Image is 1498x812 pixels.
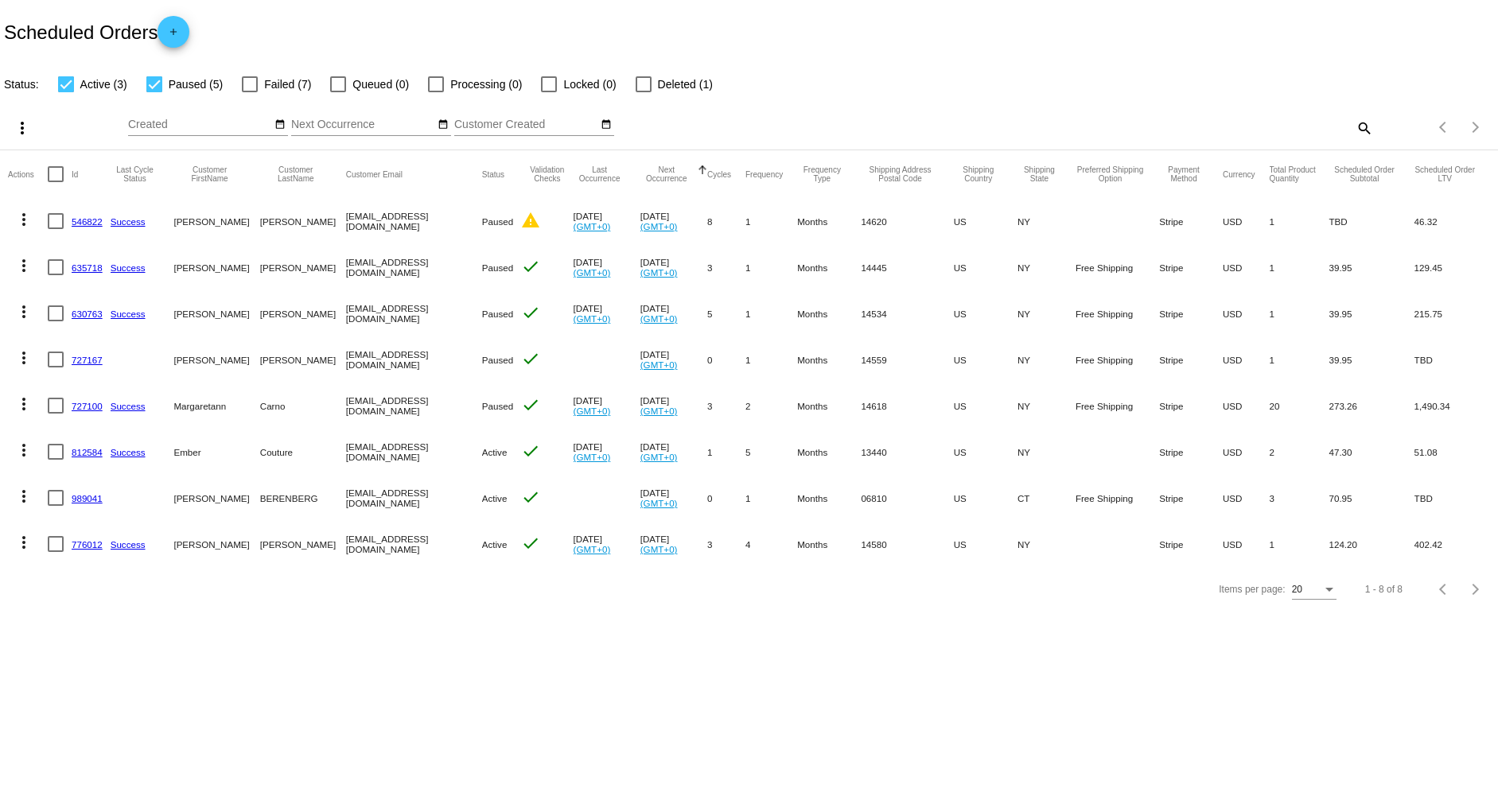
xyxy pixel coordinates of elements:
[640,267,678,278] a: (GMT+0)
[797,244,861,290] mat-cell: Months
[482,216,513,227] span: Paused
[13,118,32,138] mat-icon: more_vert
[260,198,346,244] mat-cell: [PERSON_NAME]
[707,198,745,244] mat-cell: 8
[1223,475,1270,521] mat-cell: USD
[1292,584,1302,595] span: 20
[797,475,861,521] mat-cell: Months
[1270,429,1329,475] mat-cell: 2
[72,262,103,273] a: 635718
[164,26,183,45] mat-icon: add
[14,533,33,552] mat-icon: more_vert
[574,406,611,416] a: (GMT+0)
[1017,290,1076,336] mat-cell: NY
[1076,244,1159,290] mat-cell: Free Shipping
[954,521,1017,567] mat-cell: US
[4,78,39,91] span: Status:
[640,198,707,244] mat-cell: [DATE]
[1329,290,1414,336] mat-cell: 39.95
[482,401,513,411] span: Paused
[521,534,540,553] mat-icon: check
[1414,429,1490,475] mat-cell: 51.08
[574,290,640,336] mat-cell: [DATE]
[169,75,223,94] span: Paused (5)
[1354,115,1373,140] mat-icon: search
[1017,429,1076,475] mat-cell: NY
[346,244,482,290] mat-cell: [EMAIL_ADDRESS][DOMAIN_NAME]
[1428,573,1460,605] button: Previous page
[352,75,409,94] span: Queued (0)
[260,165,332,183] button: Change sorting for CustomerLastName
[640,475,707,521] mat-cell: [DATE]
[1223,198,1270,244] mat-cell: USD
[640,521,707,567] mat-cell: [DATE]
[1365,584,1403,595] div: 1 - 8 of 8
[954,198,1017,244] mat-cell: US
[745,290,797,336] mat-cell: 1
[797,383,861,429] mat-cell: Months
[574,313,611,324] a: (GMT+0)
[111,401,146,411] a: Success
[954,165,1003,183] button: Change sorting for ShippingCountry
[640,313,678,324] a: (GMT+0)
[260,244,346,290] mat-cell: [PERSON_NAME]
[1414,475,1490,521] mat-cell: TBD
[707,521,745,567] mat-cell: 3
[346,290,482,336] mat-cell: [EMAIL_ADDRESS][DOMAIN_NAME]
[574,383,640,429] mat-cell: [DATE]
[1329,429,1414,475] mat-cell: 47.30
[1270,198,1329,244] mat-cell: 1
[482,447,508,457] span: Active
[1270,521,1329,567] mat-cell: 1
[745,475,797,521] mat-cell: 1
[14,210,33,229] mat-icon: more_vert
[264,75,311,94] span: Failed (7)
[173,336,259,383] mat-cell: [PERSON_NAME]
[173,383,259,429] mat-cell: Margaretann
[1219,584,1285,595] div: Items per page:
[260,429,346,475] mat-cell: Couture
[1076,336,1159,383] mat-cell: Free Shipping
[111,216,146,227] a: Success
[954,429,1017,475] mat-cell: US
[1270,475,1329,521] mat-cell: 3
[4,16,189,48] h2: Scheduled Orders
[14,348,33,367] mat-icon: more_vert
[72,216,103,227] a: 546822
[111,165,160,183] button: Change sorting for LastProcessingCycleId
[274,118,286,131] mat-icon: date_range
[861,290,953,336] mat-cell: 14534
[1017,336,1076,383] mat-cell: NY
[173,290,259,336] mat-cell: [PERSON_NAME]
[72,309,103,319] a: 630763
[1414,290,1490,336] mat-cell: 215.75
[1329,475,1414,521] mat-cell: 70.95
[745,336,797,383] mat-cell: 1
[80,75,127,94] span: Active (3)
[640,406,678,416] a: (GMT+0)
[521,441,540,460] mat-icon: check
[1223,429,1270,475] mat-cell: USD
[574,521,640,567] mat-cell: [DATE]
[173,475,259,521] mat-cell: [PERSON_NAME]
[797,336,861,383] mat-cell: Months
[521,303,540,322] mat-icon: check
[1270,336,1329,383] mat-cell: 1
[640,165,693,183] button: Change sorting for NextOccurrenceUtc
[1414,198,1490,244] mat-cell: 46.32
[72,355,103,365] a: 727167
[574,452,611,462] a: (GMT+0)
[745,169,783,179] button: Change sorting for Frequency
[861,244,953,290] mat-cell: 14445
[574,244,640,290] mat-cell: [DATE]
[640,383,707,429] mat-cell: [DATE]
[346,383,482,429] mat-cell: [EMAIL_ADDRESS][DOMAIN_NAME]
[1270,290,1329,336] mat-cell: 1
[14,441,33,460] mat-icon: more_vert
[1159,336,1223,383] mat-cell: Stripe
[1159,475,1223,521] mat-cell: Stripe
[1329,336,1414,383] mat-cell: 39.95
[173,198,259,244] mat-cell: [PERSON_NAME]
[861,198,953,244] mat-cell: 14620
[574,429,640,475] mat-cell: [DATE]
